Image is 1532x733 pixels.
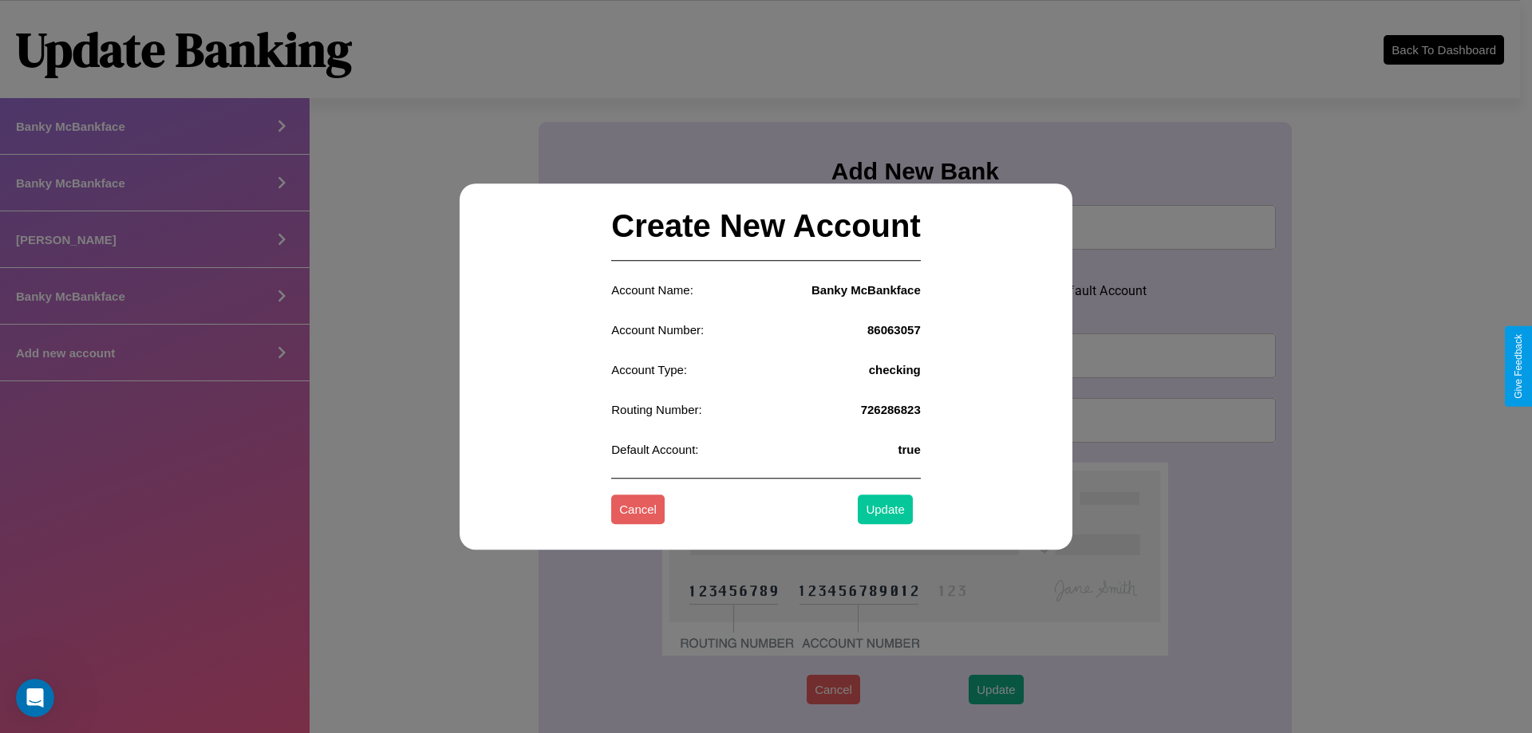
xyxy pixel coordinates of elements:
h4: checking [869,363,921,376]
p: Account Name: [611,279,693,301]
h2: Create New Account [611,192,921,261]
button: Update [858,495,912,525]
h4: true [898,443,920,456]
iframe: Intercom live chat [16,679,54,717]
h4: Banky McBankface [811,283,921,297]
h4: 86063057 [867,323,921,337]
h4: 726286823 [861,403,921,416]
p: Default Account: [611,439,698,460]
button: Cancel [611,495,665,525]
p: Account Type: [611,359,687,380]
p: Account Number: [611,319,704,341]
p: Routing Number: [611,399,701,420]
div: Give Feedback [1513,334,1524,399]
